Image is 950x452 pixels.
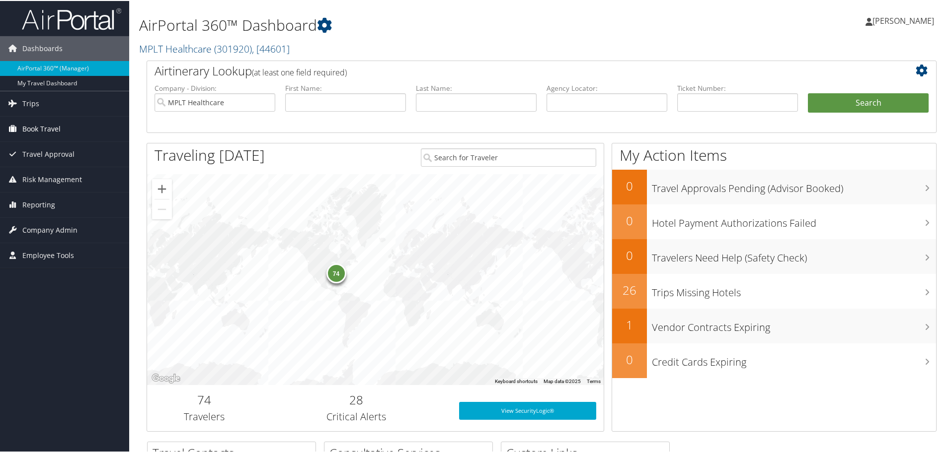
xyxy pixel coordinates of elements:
[612,273,936,308] a: 26Trips Missing Hotels
[612,246,647,263] h2: 0
[252,66,347,77] span: (at least one field required)
[155,390,254,407] h2: 74
[612,308,936,342] a: 1Vendor Contracts Expiring
[285,82,406,92] label: First Name:
[22,242,74,267] span: Employee Tools
[152,178,172,198] button: Zoom in
[808,92,929,112] button: Search
[677,82,798,92] label: Ticket Number:
[22,6,121,30] img: airportal-logo.png
[22,116,61,140] span: Book Travel
[269,409,444,423] h3: Critical Alerts
[155,62,863,78] h2: Airtinerary Lookup
[459,401,596,419] a: View SecurityLogic®
[547,82,667,92] label: Agency Locator:
[252,41,290,55] span: , [ 44601 ]
[612,211,647,228] h2: 0
[139,14,676,35] h1: AirPortal 360™ Dashboard
[269,390,444,407] h2: 28
[326,262,346,282] div: 74
[22,192,55,216] span: Reporting
[652,176,936,194] h3: Travel Approvals Pending (Advisor Booked)
[612,169,936,203] a: 0Travel Approvals Pending (Advisor Booked)
[612,316,647,332] h2: 1
[652,349,936,368] h3: Credit Cards Expiring
[612,281,647,298] h2: 26
[872,14,934,25] span: [PERSON_NAME]
[612,238,936,273] a: 0Travelers Need Help (Safety Check)
[612,342,936,377] a: 0Credit Cards Expiring
[152,198,172,218] button: Zoom out
[612,144,936,165] h1: My Action Items
[214,41,252,55] span: ( 301920 )
[150,371,182,384] a: Open this area in Google Maps (opens a new window)
[652,315,936,333] h3: Vendor Contracts Expiring
[155,82,275,92] label: Company - Division:
[612,203,936,238] a: 0Hotel Payment Authorizations Failed
[544,378,581,383] span: Map data ©2025
[22,35,63,60] span: Dashboards
[22,217,78,242] span: Company Admin
[866,5,944,35] a: [PERSON_NAME]
[652,280,936,299] h3: Trips Missing Hotels
[150,371,182,384] img: Google
[155,409,254,423] h3: Travelers
[652,210,936,229] h3: Hotel Payment Authorizations Failed
[139,41,290,55] a: MPLT Healthcare
[155,144,265,165] h1: Traveling [DATE]
[612,350,647,367] h2: 0
[416,82,537,92] label: Last Name:
[495,377,538,384] button: Keyboard shortcuts
[612,177,647,194] h2: 0
[22,141,75,166] span: Travel Approval
[421,147,596,166] input: Search for Traveler
[22,166,82,191] span: Risk Management
[22,90,39,115] span: Trips
[652,245,936,264] h3: Travelers Need Help (Safety Check)
[587,378,601,383] a: Terms (opens in new tab)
